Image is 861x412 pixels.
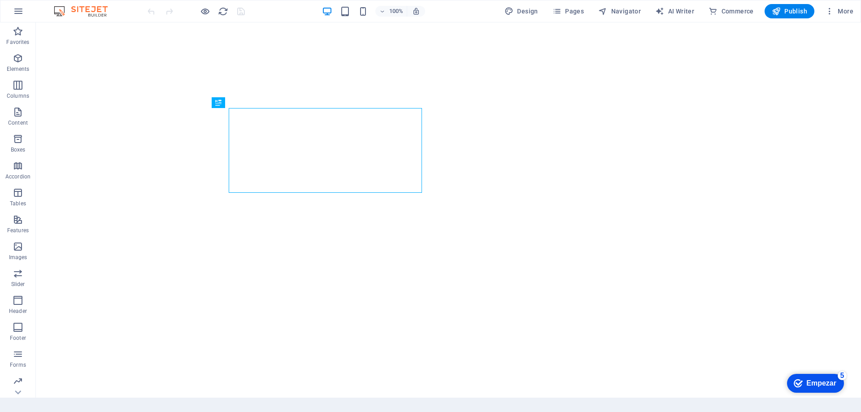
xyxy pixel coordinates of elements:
button: Publish [765,4,814,18]
button: AI Writer [652,4,698,18]
button: Commerce [705,4,757,18]
p: Slider [11,281,25,288]
p: Header [9,308,27,315]
i: On resize automatically adjust zoom level to fit chosen device. [412,7,420,15]
p: Boxes [11,146,26,153]
p: Features [7,227,29,234]
button: Click here to leave preview mode and continue editing [200,6,210,17]
p: Images [9,254,27,261]
button: reload [217,6,228,17]
p: Columns [7,92,29,100]
h6: 100% [389,6,403,17]
img: Editor Logo [52,6,119,17]
button: More [822,4,857,18]
span: Navigator [598,7,641,16]
i: Reload page [218,6,228,17]
div: Design (Ctrl+Alt+Y) [501,4,542,18]
span: Commerce [709,7,754,16]
font: 5 [58,2,62,10]
span: Pages [552,7,584,16]
p: Content [8,119,28,126]
span: More [825,7,853,16]
p: Elements [7,65,30,73]
span: Design [504,7,538,16]
span: AI Writer [655,7,694,16]
p: Forms [10,361,26,369]
div: Empezar Quedan 5 elementos, 0 % completado [4,4,61,23]
button: Navigator [595,4,644,18]
p: Accordion [5,173,30,180]
p: Tables [10,200,26,207]
span: Publish [772,7,807,16]
button: 100% [375,6,407,17]
button: Design [501,4,542,18]
p: Footer [10,334,26,342]
button: Pages [549,4,587,18]
p: Favorites [6,39,29,46]
font: Empezar [24,10,54,17]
